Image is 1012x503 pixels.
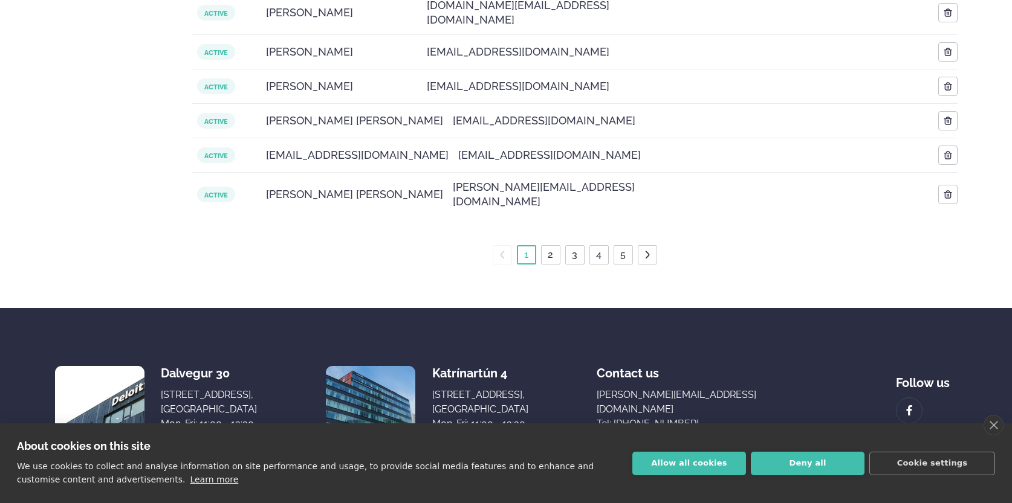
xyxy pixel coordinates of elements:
span: active [197,113,235,129]
span: active [197,78,235,94]
button: Deny all [751,452,864,475]
div: Follow us [896,366,957,390]
a: 4 [594,245,604,264]
span: active [197,187,235,202]
span: [PERSON_NAME] [266,5,353,20]
div: [STREET_ADDRESS], [GEOGRAPHIC_DATA] [161,388,257,417]
div: Dalvegur 30 [161,366,257,380]
a: image alt [897,398,922,423]
div: Mon-Fri: 11:00 - 13:30 [161,417,257,431]
img: image alt [903,404,916,418]
span: active [197,147,235,163]
span: Contact us [597,356,659,380]
a: Learn more [190,475,238,484]
span: [EMAIL_ADDRESS][DOMAIN_NAME] [266,148,449,162]
div: [STREET_ADDRESS], [GEOGRAPHIC_DATA] [432,388,528,417]
span: [PERSON_NAME] [PERSON_NAME] [266,187,443,202]
strong: About cookies on this site [17,440,151,452]
a: 5 [618,245,628,264]
span: [EMAIL_ADDRESS][DOMAIN_NAME] [453,114,635,128]
div: Katrínartún 4 [432,366,528,380]
button: Allow all cookies [632,452,746,475]
div: Mon-Fri: 11:00 - 13:30 [432,417,528,431]
span: [PERSON_NAME] [266,45,353,59]
img: image alt [55,366,144,455]
p: We use cookies to collect and analyse information on site performance and usage, to provide socia... [17,461,594,484]
button: Cookie settings [869,452,995,475]
span: [PERSON_NAME][EMAIL_ADDRESS][DOMAIN_NAME] [453,180,649,209]
span: [EMAIL_ADDRESS][DOMAIN_NAME] [427,45,609,59]
span: [EMAIL_ADDRESS][DOMAIN_NAME] [458,148,641,162]
a: 3 [569,245,580,264]
a: 2 [545,245,556,264]
span: [PERSON_NAME] [PERSON_NAME] [266,114,443,128]
a: Tel: [PHONE_NUMBER] [597,417,827,431]
a: [PERSON_NAME][EMAIL_ADDRESS][DOMAIN_NAME] [597,388,827,417]
a: close [984,415,1004,435]
img: image alt [326,366,415,455]
span: active [197,44,235,60]
a: 1 [522,245,531,264]
span: [PERSON_NAME] [266,79,353,94]
span: [EMAIL_ADDRESS][DOMAIN_NAME] [427,79,609,94]
span: active [197,5,235,21]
